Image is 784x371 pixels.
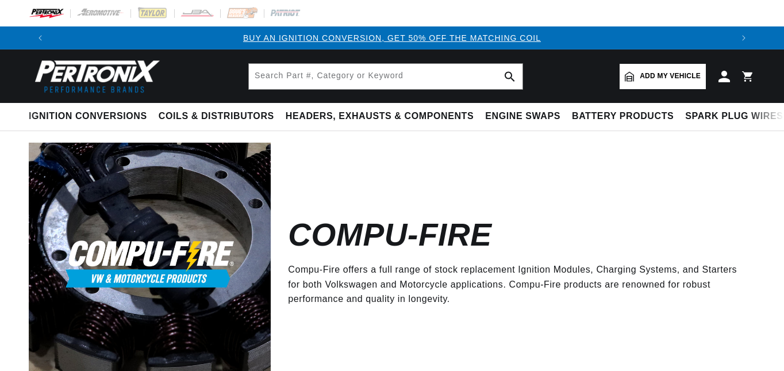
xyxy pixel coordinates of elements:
[572,110,674,123] span: Battery Products
[497,64,522,89] button: search button
[288,221,491,248] h2: Compu-Fire
[479,103,566,130] summary: Engine Swaps
[288,262,738,307] p: Compu-Fire offers a full range of stock replacement Ignition Modules, Charging Systems, and Start...
[29,103,153,130] summary: Ignition Conversions
[280,103,479,130] summary: Headers, Exhausts & Components
[29,56,161,96] img: Pertronix
[685,110,783,123] span: Spark Plug Wires
[732,26,755,49] button: Translation missing: en.sections.announcements.next_announcement
[640,71,701,82] span: Add my vehicle
[620,64,706,89] a: Add my vehicle
[249,64,522,89] input: Search Part #, Category or Keyword
[153,103,280,130] summary: Coils & Distributors
[485,110,560,123] span: Engine Swaps
[159,110,274,123] span: Coils & Distributors
[52,32,732,44] div: Announcement
[52,32,732,44] div: 1 of 3
[243,33,541,43] a: BUY AN IGNITION CONVERSION, GET 50% OFF THE MATCHING COIL
[29,26,52,49] button: Translation missing: en.sections.announcements.previous_announcement
[566,103,679,130] summary: Battery Products
[286,110,474,123] span: Headers, Exhausts & Components
[29,110,147,123] span: Ignition Conversions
